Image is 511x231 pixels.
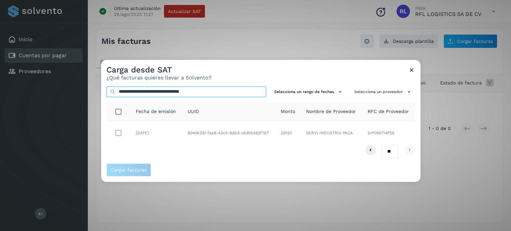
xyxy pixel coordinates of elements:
td: 8040b32f-faa8-43c5-8db3-eb815d82f767 [182,121,276,145]
button: Selecciona un proveedor [352,86,415,97]
h3: Carga desde SAT [106,65,212,75]
span: UUID [188,108,199,115]
td: SERVI INDUSTRIA PACA [301,121,362,145]
td: SIP090714F58 [362,121,415,145]
span: Cargar facturas [111,168,147,172]
button: Selecciona un rango de fechas [271,86,346,97]
span: Monto [281,108,295,115]
td: [DATE] [130,121,182,145]
button: Cargar facturas [106,163,151,176]
span: Nombre de Proveedor [306,108,356,115]
td: 29120 [275,121,301,145]
p: ¿Qué facturas quieres llevar a Solvento? [106,75,212,81]
span: Fecha de emisión [136,108,176,115]
span: RFC de Proveedor [368,108,409,115]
